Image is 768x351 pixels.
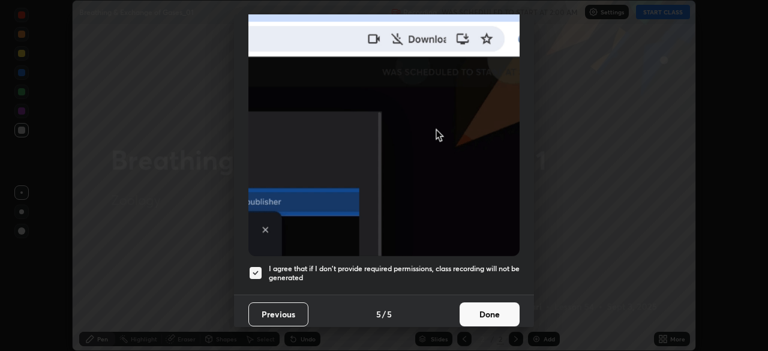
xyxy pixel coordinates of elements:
[382,308,386,320] h4: /
[269,264,520,283] h5: I agree that if I don't provide required permissions, class recording will not be generated
[248,302,308,326] button: Previous
[376,308,381,320] h4: 5
[460,302,520,326] button: Done
[387,308,392,320] h4: 5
